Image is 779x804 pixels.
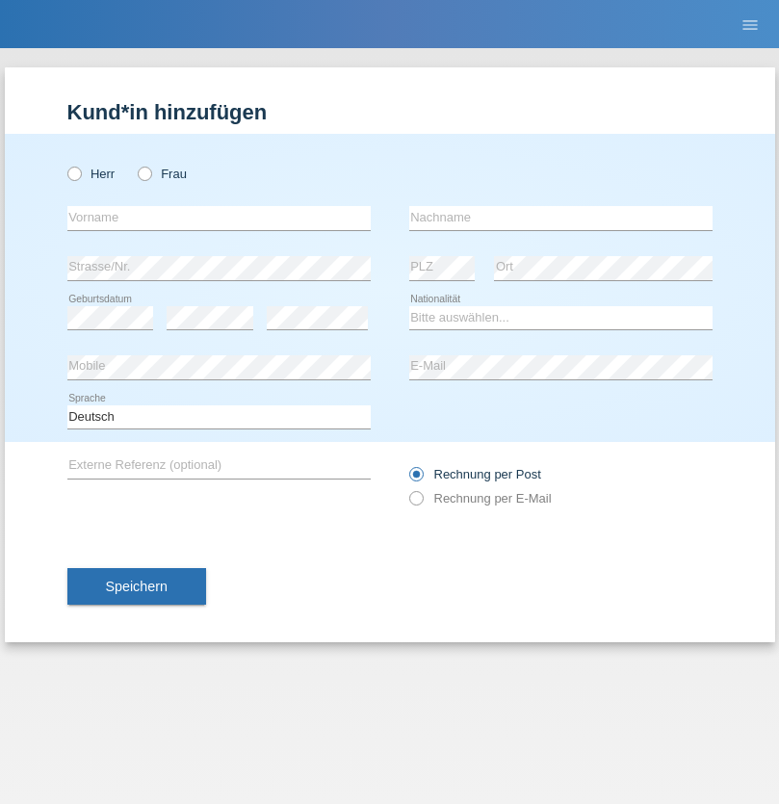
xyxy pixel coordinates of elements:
i: menu [740,15,760,35]
input: Rechnung per E-Mail [409,491,422,515]
a: menu [731,18,769,30]
input: Herr [67,167,80,179]
span: Speichern [106,579,168,594]
label: Frau [138,167,187,181]
input: Frau [138,167,150,179]
input: Rechnung per Post [409,467,422,491]
label: Rechnung per Post [409,467,541,481]
button: Speichern [67,568,206,605]
label: Rechnung per E-Mail [409,491,552,506]
label: Herr [67,167,116,181]
h1: Kund*in hinzufügen [67,100,713,124]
